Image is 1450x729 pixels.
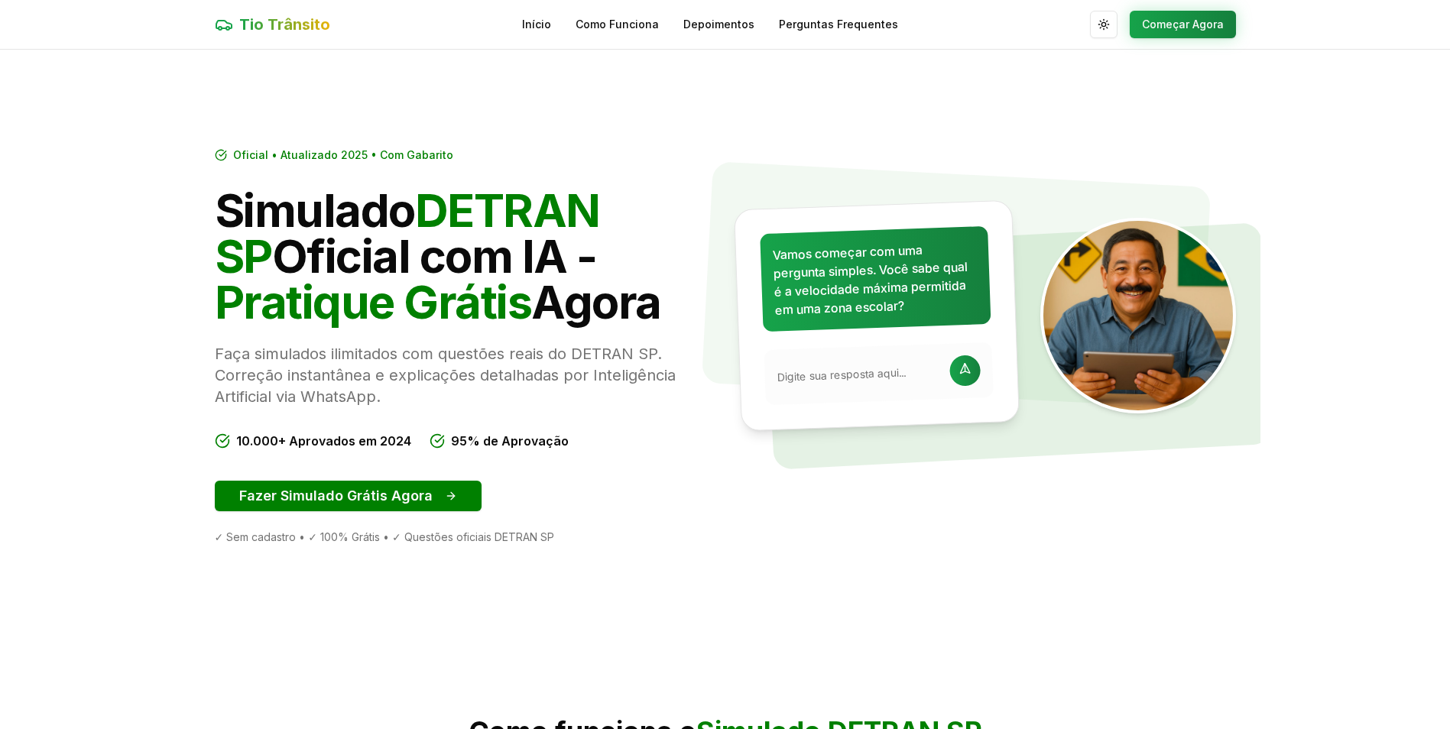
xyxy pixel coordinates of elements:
[236,432,411,450] span: 10.000+ Aprovados em 2024
[772,238,978,319] p: Vamos começar com uma pergunta simples. Você sabe qual é a velocidade máxima permitida em uma zon...
[1130,11,1236,38] button: Começar Agora
[215,530,713,545] div: ✓ Sem cadastro • ✓ 100% Grátis • ✓ Questões oficiais DETRAN SP
[215,14,330,35] a: Tio Trânsito
[522,17,551,32] a: Início
[239,14,330,35] span: Tio Trânsito
[215,343,713,407] p: Faça simulados ilimitados com questões reais do DETRAN SP. Correção instantânea e explicações det...
[683,17,754,32] a: Depoimentos
[779,17,898,32] a: Perguntas Frequentes
[451,432,569,450] span: 95% de Aprovação
[215,481,482,511] button: Fazer Simulado Grátis Agora
[215,274,532,329] span: Pratique Grátis
[233,147,453,163] span: Oficial • Atualizado 2025 • Com Gabarito
[215,187,713,325] h1: Simulado Oficial com IA - Agora
[576,17,659,32] a: Como Funciona
[1040,218,1236,413] img: Tio Trânsito
[777,364,941,384] input: Digite sua resposta aqui...
[215,183,600,283] span: DETRAN SP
